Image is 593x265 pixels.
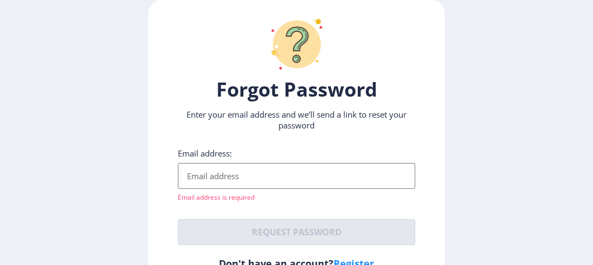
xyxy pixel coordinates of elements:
button: Request password [178,219,415,245]
p: Enter your email address and we’ll send a link to reset your password [178,109,415,131]
h1: Forgot Password [178,77,415,103]
img: question-mark [264,12,329,77]
label: Email address: [178,148,232,159]
span: Email address is required [178,193,255,202]
input: Email address [178,163,415,189]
